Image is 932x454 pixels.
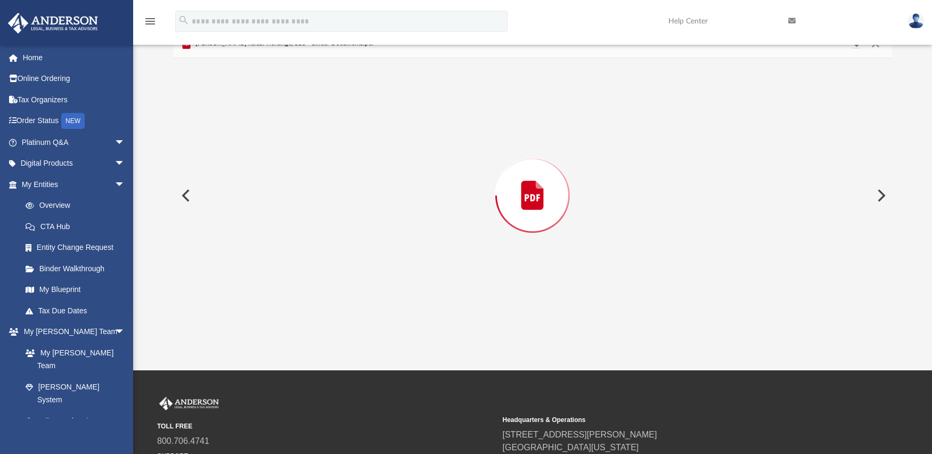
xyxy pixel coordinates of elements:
[5,13,101,34] img: Anderson Advisors Platinum Portal
[7,153,141,174] a: Digital Productsarrow_drop_down
[173,30,892,333] div: Preview
[144,20,157,28] a: menu
[15,300,141,321] a: Tax Due Dates
[178,14,190,26] i: search
[115,153,136,175] span: arrow_drop_down
[15,237,141,258] a: Entity Change Request
[61,113,85,129] div: NEW
[173,181,197,210] button: Previous File
[115,174,136,196] span: arrow_drop_down
[908,13,924,29] img: User Pic
[503,415,841,425] small: Headquarters & Operations
[15,342,130,376] a: My [PERSON_NAME] Team
[15,216,141,237] a: CTA Hub
[157,421,495,431] small: TOLL FREE
[503,430,657,439] a: [STREET_ADDRESS][PERSON_NAME]
[115,132,136,153] span: arrow_drop_down
[15,195,141,216] a: Overview
[503,443,639,452] a: [GEOGRAPHIC_DATA][US_STATE]
[15,376,136,410] a: [PERSON_NAME] System
[7,174,141,195] a: My Entitiesarrow_drop_down
[15,279,136,301] a: My Blueprint
[7,321,136,343] a: My [PERSON_NAME] Teamarrow_drop_down
[7,47,141,68] a: Home
[157,397,221,411] img: Anderson Advisors Platinum Portal
[7,110,141,132] a: Order StatusNEW
[157,436,209,445] a: 800.706.4741
[7,68,141,90] a: Online Ordering
[15,258,141,279] a: Binder Walkthrough
[115,321,136,343] span: arrow_drop_down
[869,181,892,210] button: Next File
[7,132,141,153] a: Platinum Q&Aarrow_drop_down
[144,15,157,28] i: menu
[15,410,136,432] a: Client Referrals
[7,89,141,110] a: Tax Organizers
